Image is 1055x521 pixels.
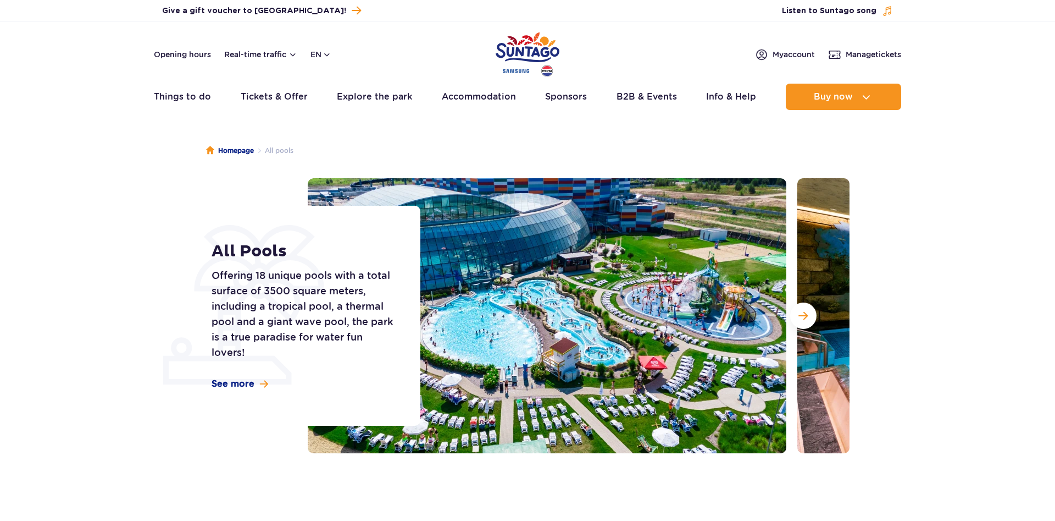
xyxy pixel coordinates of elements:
a: Myaccount [755,48,815,61]
button: Next slide [790,303,817,329]
a: See more [212,378,268,390]
a: Homepage [206,145,254,156]
a: Park of Poland [496,28,559,78]
a: Explore the park [337,84,412,110]
a: Accommodation [442,84,516,110]
span: Buy now [814,92,853,102]
img: Outdoor section of Suntago, with pools and slides, surrounded by sunbeds and greenery [308,178,786,453]
h1: All Pools [212,242,396,261]
a: Tickets & Offer [241,84,308,110]
a: Info & Help [706,84,756,110]
span: Manage tickets [846,49,901,60]
button: Listen to Suntago song [782,6,893,17]
span: Give a gift voucher to [GEOGRAPHIC_DATA]! [162,6,346,17]
span: See more [212,378,254,390]
a: Opening hours [154,49,211,60]
a: Give a gift voucher to [GEOGRAPHIC_DATA]! [162,3,361,18]
button: Buy now [786,84,901,110]
span: Listen to Suntago song [782,6,876,17]
a: Managetickets [828,48,901,61]
a: Things to do [154,84,211,110]
p: Offering 18 unique pools with a total surface of 3500 square meters, including a tropical pool, a... [212,268,396,360]
button: en [310,49,331,60]
li: All pools [254,145,293,156]
a: B2B & Events [617,84,677,110]
a: Sponsors [545,84,587,110]
span: My account [773,49,815,60]
button: Real-time traffic [224,50,297,59]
